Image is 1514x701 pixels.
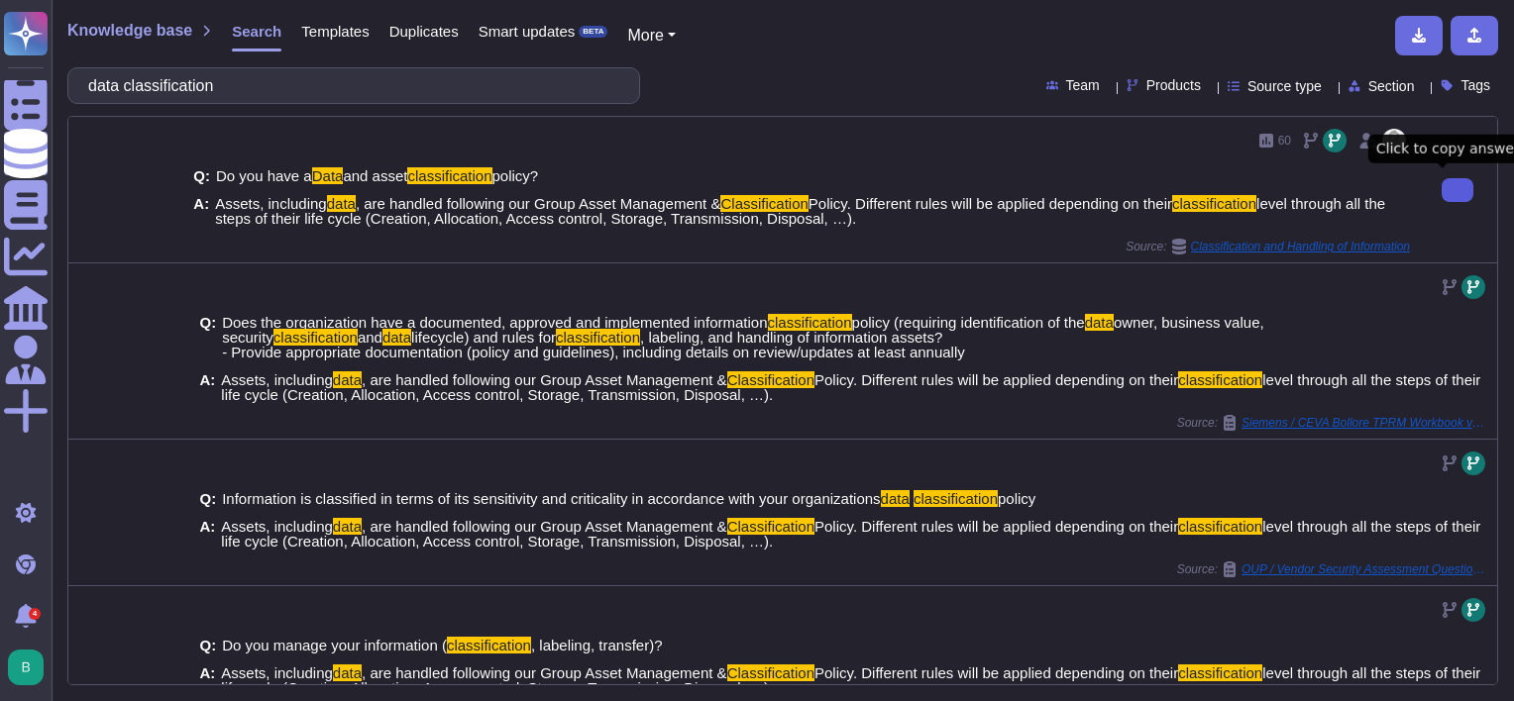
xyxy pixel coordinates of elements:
[222,637,447,653] span: Do you manage your information (
[221,371,333,388] span: Assets, including
[215,195,327,212] span: Assets, including
[333,518,362,535] mark: data
[221,664,1480,696] span: level through all the steps of their life cycle (Creation, Allocation, Access control, Storage, T...
[273,329,358,346] mark: classification
[29,608,41,620] div: 4
[407,167,491,184] mark: classification
[199,638,216,652] b: Q:
[579,26,607,38] div: BETA
[914,490,998,507] mark: classification
[1126,239,1410,254] span: Source:
[531,637,663,653] span: , labeling, transfer)?
[1178,371,1262,388] mark: classification
[1191,241,1410,252] span: Classification and Handling of Information
[814,371,1178,388] span: Policy. Different rules will be applied depending on their
[362,371,727,388] span: , are handled following our Group Asset Management &
[1178,664,1262,681] mark: classification
[1146,78,1201,92] span: Products
[1247,79,1322,93] span: Source type
[1177,415,1489,431] span: Source:
[627,27,663,44] span: More
[312,167,344,184] mark: Data
[1242,417,1489,429] span: Siemens / CEVA Bollore TPRM Workbook v6.2. vendor issued
[221,518,333,535] span: Assets, including
[333,664,362,681] mark: data
[333,371,362,388] mark: data
[1178,518,1262,535] mark: classification
[199,665,215,695] b: A:
[67,23,192,39] span: Knowledge base
[327,195,356,212] mark: data
[199,372,215,402] b: A:
[1172,195,1256,212] mark: classification
[215,195,1385,227] span: level through all the steps of their life cycle (Creation, Allocation, Access control, Storage, T...
[998,490,1035,507] span: policy
[411,329,556,346] span: lifecycle) and rules for
[343,167,407,184] span: and asset
[358,329,382,346] span: and
[556,329,640,346] mark: classification
[1177,561,1489,577] span: Source:
[221,518,1480,550] span: level through all the steps of their life cycle (Creation, Allocation, Access control, Storage, T...
[222,314,1264,346] span: owner, business value, security
[216,167,312,184] span: Do you have a
[362,664,727,681] span: , are handled following our Group Asset Management &
[1242,563,1489,575] span: OUP / Vendor Security Assessment Questions OUP
[768,314,852,331] mark: classification
[447,637,531,653] mark: classification
[362,518,727,535] span: , are handled following our Group Asset Management &
[720,195,808,212] mark: Classification
[4,646,57,689] button: user
[199,491,216,506] b: Q:
[222,490,880,507] span: Information is classified in terms of its sensitivity and criticality in accordance with your org...
[809,195,1172,212] span: Policy. Different rules will be applied depending on their
[193,196,209,226] b: A:
[479,24,576,39] span: Smart updates
[199,519,215,549] b: A:
[881,490,910,507] mark: data
[727,664,814,681] mark: Classification
[389,24,459,39] span: Duplicates
[852,314,1085,331] span: policy (requiring identification of the
[222,329,965,360] span: , labeling, and handling of information assets? - Provide appropriate documentation (policy and g...
[492,167,539,184] span: policy?
[8,650,44,685] img: user
[356,195,721,212] span: , are handled following our Group Asset Management &
[727,518,814,535] mark: Classification
[382,329,411,346] mark: data
[78,68,619,103] input: Search a question or template...
[814,518,1178,535] span: Policy. Different rules will be applied depending on their
[1460,78,1490,92] span: Tags
[301,24,369,39] span: Templates
[1382,129,1406,152] img: user
[727,371,814,388] mark: Classification
[814,664,1178,681] span: Policy. Different rules will be applied depending on their
[193,168,210,183] b: Q:
[232,24,281,39] span: Search
[199,315,216,359] b: Q:
[222,314,767,331] span: Does the organization have a documented, approved and implemented information
[1368,79,1415,93] span: Section
[1066,78,1100,92] span: Team
[627,24,676,48] button: More
[1278,135,1291,147] span: 60
[1085,314,1114,331] mark: data
[221,371,1480,403] span: level through all the steps of their life cycle (Creation, Allocation, Access control, Storage, T...
[221,664,333,681] span: Assets, including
